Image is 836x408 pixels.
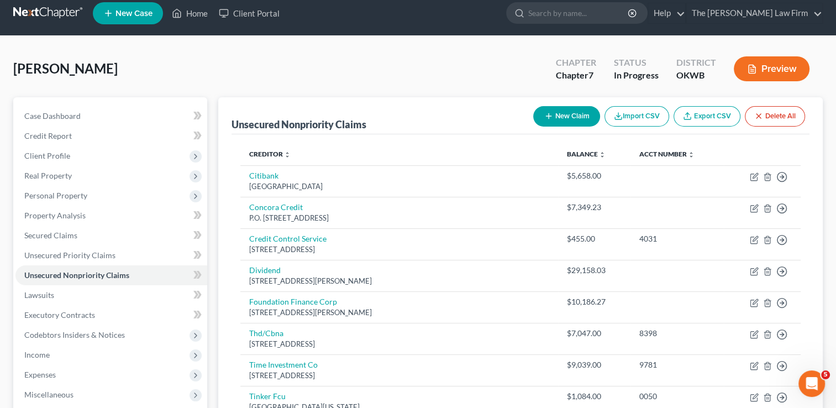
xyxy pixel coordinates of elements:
[249,213,549,223] div: P.O. [STREET_ADDRESS]
[676,56,716,69] div: District
[15,265,207,285] a: Unsecured Nonpriority Claims
[614,56,659,69] div: Status
[249,171,278,180] a: Citibank
[24,390,73,399] span: Miscellaneous
[15,305,207,325] a: Executory Contracts
[15,106,207,126] a: Case Dashboard
[745,106,805,127] button: Delete All
[688,151,695,158] i: unfold_more
[24,231,77,240] span: Secured Claims
[567,328,622,339] div: $7,047.00
[821,370,830,379] span: 5
[686,3,822,23] a: The [PERSON_NAME] Law Firm
[567,170,622,181] div: $5,658.00
[567,265,622,276] div: $29,158.03
[567,150,606,158] a: Balance unfold_more
[249,276,549,286] div: [STREET_ADDRESS][PERSON_NAME]
[166,3,213,23] a: Home
[249,370,549,381] div: [STREET_ADDRESS]
[639,391,716,402] div: 0050
[648,3,685,23] a: Help
[15,245,207,265] a: Unsecured Priority Claims
[24,211,86,220] span: Property Analysis
[232,118,366,131] div: Unsecured Nonpriority Claims
[249,360,318,369] a: Time Investment Co
[249,328,283,338] a: Thd/Cbna
[13,60,118,76] span: [PERSON_NAME]
[556,56,596,69] div: Chapter
[639,233,716,244] div: 4031
[639,359,716,370] div: 9781
[249,265,281,275] a: Dividend
[15,285,207,305] a: Lawsuits
[249,307,549,318] div: [STREET_ADDRESS][PERSON_NAME]
[15,126,207,146] a: Credit Report
[24,370,56,379] span: Expenses
[249,339,549,349] div: [STREET_ADDRESS]
[676,69,716,82] div: OKWB
[284,151,291,158] i: unfold_more
[599,151,606,158] i: unfold_more
[588,70,593,80] span: 7
[567,202,622,213] div: $7,349.23
[674,106,740,127] a: Export CSV
[604,106,669,127] button: Import CSV
[798,370,825,397] iframe: Intercom live chat
[528,3,629,23] input: Search by name...
[567,233,622,244] div: $455.00
[249,297,337,306] a: Foundation Finance Corp
[15,226,207,245] a: Secured Claims
[24,111,81,121] span: Case Dashboard
[115,9,153,18] span: New Case
[24,131,72,140] span: Credit Report
[556,69,596,82] div: Chapter
[734,56,809,81] button: Preview
[24,151,70,160] span: Client Profile
[639,328,716,339] div: 8398
[249,234,327,243] a: Credit Control Service
[24,250,115,260] span: Unsecured Priority Claims
[567,391,622,402] div: $1,084.00
[24,310,95,320] span: Executory Contracts
[567,296,622,307] div: $10,186.27
[639,150,695,158] a: Acct Number unfold_more
[24,171,72,180] span: Real Property
[24,290,54,300] span: Lawsuits
[249,181,549,192] div: [GEOGRAPHIC_DATA]
[24,330,125,339] span: Codebtors Insiders & Notices
[24,350,50,359] span: Income
[15,206,207,226] a: Property Analysis
[24,270,129,280] span: Unsecured Nonpriority Claims
[249,202,303,212] a: Concora Credit
[567,359,622,370] div: $9,039.00
[213,3,285,23] a: Client Portal
[249,150,291,158] a: Creditor unfold_more
[249,391,286,401] a: Tinker Fcu
[249,244,549,255] div: [STREET_ADDRESS]
[614,69,659,82] div: In Progress
[533,106,600,127] button: New Claim
[24,191,87,200] span: Personal Property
